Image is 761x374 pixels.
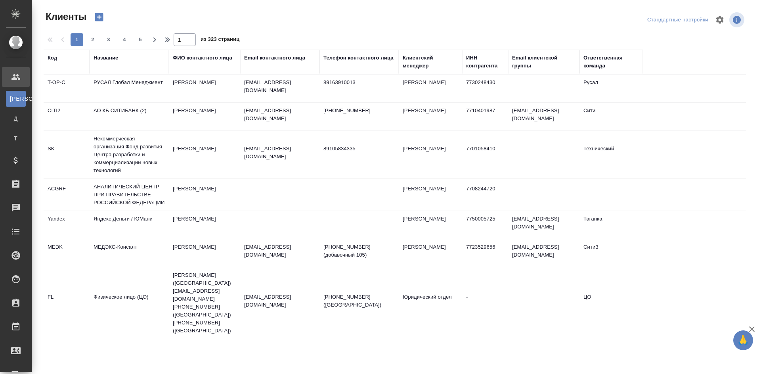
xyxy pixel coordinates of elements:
[244,243,315,259] p: [EMAIL_ADDRESS][DOMAIN_NAME]
[169,239,240,267] td: [PERSON_NAME]
[94,54,118,62] div: Название
[244,79,315,94] p: [EMAIL_ADDRESS][DOMAIN_NAME]
[90,211,169,239] td: Яндекс Деньги / ЮМани
[462,103,508,130] td: 7710401987
[579,75,643,102] td: Русал
[399,239,462,267] td: [PERSON_NAME]
[90,179,169,211] td: АНАЛИТИЧЕСКИЙ ЦЕНТР ПРИ ПРАВИТЕЛЬСТВЕ РОССИЙСКОЙ ФЕДЕРАЦИИ
[48,54,57,62] div: Код
[169,211,240,239] td: [PERSON_NAME]
[579,211,643,239] td: Таганка
[90,10,109,24] button: Создать
[90,131,169,178] td: Некоммерческая организация Фонд развития Центра разработки и коммерциализации новых технологий
[173,54,232,62] div: ФИО контактного лица
[44,141,90,169] td: SK
[583,54,639,70] div: Ответственная команда
[118,36,131,44] span: 4
[10,115,22,123] span: Д
[86,36,99,44] span: 2
[462,211,508,239] td: 7750005725
[736,332,750,349] span: 🙏
[169,267,240,339] td: [PERSON_NAME] ([GEOGRAPHIC_DATA]) [EMAIL_ADDRESS][DOMAIN_NAME] [PHONE_NUMBER] ([GEOGRAPHIC_DATA])...
[512,54,576,70] div: Email клиентской группы
[134,33,147,46] button: 5
[729,12,746,27] span: Посмотреть информацию
[399,103,462,130] td: [PERSON_NAME]
[508,211,579,239] td: [EMAIL_ADDRESS][DOMAIN_NAME]
[244,54,305,62] div: Email контактного лица
[508,239,579,267] td: [EMAIL_ADDRESS][DOMAIN_NAME]
[44,103,90,130] td: CITI2
[462,239,508,267] td: 7723529656
[44,211,90,239] td: Yandex
[102,33,115,46] button: 3
[134,36,147,44] span: 5
[169,181,240,209] td: [PERSON_NAME]
[323,79,395,86] p: 89163910013
[323,145,395,153] p: 89105834335
[169,141,240,169] td: [PERSON_NAME]
[579,239,643,267] td: Сити3
[399,141,462,169] td: [PERSON_NAME]
[399,289,462,317] td: Юридический отдел
[201,35,239,46] span: из 323 страниц
[508,103,579,130] td: [EMAIL_ADDRESS][DOMAIN_NAME]
[323,54,394,62] div: Телефон контактного лица
[169,75,240,102] td: [PERSON_NAME]
[44,75,90,102] td: T-OP-C
[90,103,169,130] td: АО КБ СИТИБАНК (2)
[403,54,458,70] div: Клиентский менеджер
[244,293,315,309] p: [EMAIL_ADDRESS][DOMAIN_NAME]
[6,111,26,127] a: Д
[399,75,462,102] td: [PERSON_NAME]
[10,134,22,142] span: Т
[86,33,99,46] button: 2
[466,54,504,70] div: ИНН контрагента
[462,289,508,317] td: -
[90,289,169,317] td: Физическое лицо (ЦО)
[733,330,753,350] button: 🙏
[90,75,169,102] td: РУСАЛ Глобал Менеджмент
[118,33,131,46] button: 4
[90,239,169,267] td: МЕДЭКС-Консалт
[462,181,508,209] td: 7708244720
[323,293,395,309] p: [PHONE_NUMBER] ([GEOGRAPHIC_DATA])
[10,95,22,103] span: [PERSON_NAME]
[579,141,643,169] td: Технический
[323,107,395,115] p: [PHONE_NUMBER]
[169,103,240,130] td: [PERSON_NAME]
[462,141,508,169] td: 7701058410
[102,36,115,44] span: 3
[645,14,710,26] div: split button
[44,10,86,23] span: Клиенты
[462,75,508,102] td: 7730248430
[710,10,729,29] span: Настроить таблицу
[6,91,26,107] a: [PERSON_NAME]
[399,211,462,239] td: [PERSON_NAME]
[44,181,90,209] td: ACGRF
[6,130,26,146] a: Т
[579,289,643,317] td: ЦО
[323,243,395,259] p: [PHONE_NUMBER] (добавочный 105)
[44,239,90,267] td: MEDK
[244,145,315,161] p: [EMAIL_ADDRESS][DOMAIN_NAME]
[399,181,462,209] td: [PERSON_NAME]
[44,289,90,317] td: FL
[244,107,315,123] p: [EMAIL_ADDRESS][DOMAIN_NAME]
[579,103,643,130] td: Сити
